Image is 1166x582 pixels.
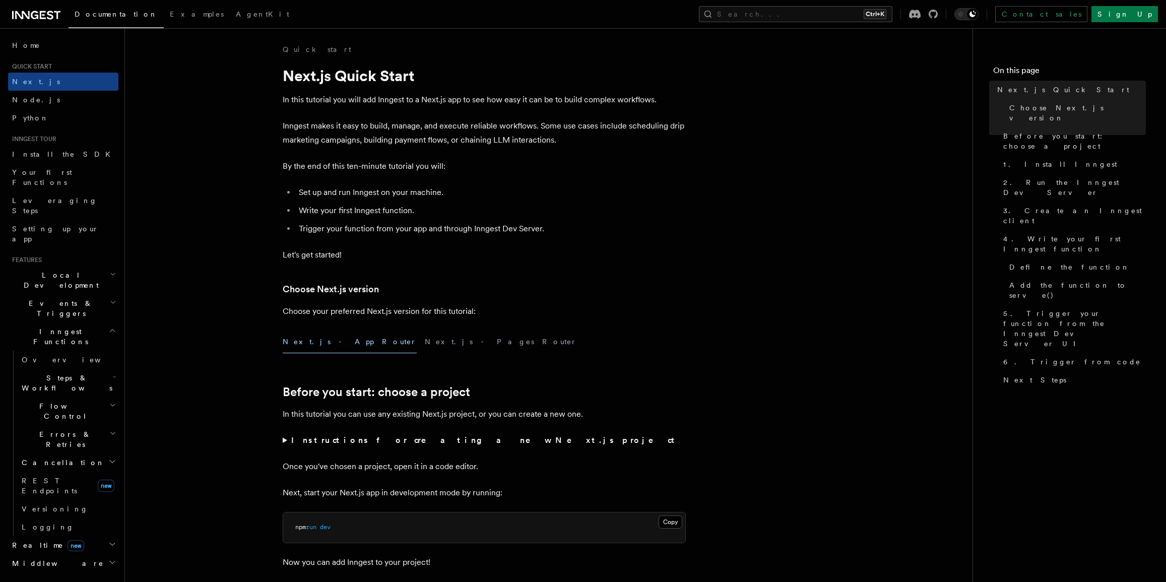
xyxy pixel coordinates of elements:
[8,163,118,191] a: Your first Functions
[296,222,686,236] li: Trigger your function from your app and through Inngest Dev Server.
[283,407,686,421] p: In this tutorial you can use any existing Next.js project, or you can create a new one.
[296,185,686,200] li: Set up and run Inngest on your machine.
[283,331,417,353] button: Next.js - App Router
[22,477,77,495] span: REST Endpoints
[8,351,118,536] div: Inngest Functions
[296,204,686,218] li: Write your first Inngest function.
[8,540,84,550] span: Realtime
[18,401,109,421] span: Flow Control
[8,73,118,91] a: Next.js
[8,536,118,554] button: Realtimenew
[306,524,316,531] span: run
[295,524,306,531] span: npm
[999,202,1146,230] a: 3. Create an Inngest client
[18,518,118,536] a: Logging
[22,356,125,364] span: Overview
[993,64,1146,81] h4: On this page
[1091,6,1158,22] a: Sign Up
[12,150,116,158] span: Install the SDK
[1003,357,1141,367] span: 6. Trigger from code
[999,155,1146,173] a: 1. Install Inngest
[1009,262,1130,272] span: Define the function
[283,282,379,296] a: Choose Next.js version
[283,304,686,318] p: Choose your preferred Next.js version for this tutorial:
[18,373,112,393] span: Steps & Workflows
[283,248,686,262] p: Let's get started!
[659,515,682,529] button: Copy
[999,304,1146,353] a: 5. Trigger your function from the Inngest Dev Server UI
[12,78,60,86] span: Next.js
[993,81,1146,99] a: Next.js Quick Start
[18,500,118,518] a: Versioning
[283,460,686,474] p: Once you've chosen a project, open it in a code editor.
[1003,159,1117,169] span: 1. Install Inngest
[170,10,224,18] span: Examples
[8,220,118,248] a: Setting up your app
[1005,276,1146,304] a: Add the function to serve()
[995,6,1087,22] a: Contact sales
[283,44,351,54] a: Quick start
[18,351,118,369] a: Overview
[999,230,1146,258] a: 4. Write your first Inngest function
[320,524,331,531] span: dev
[18,429,109,449] span: Errors & Retries
[8,145,118,163] a: Install the SDK
[1009,280,1146,300] span: Add the function to serve()
[18,397,118,425] button: Flow Control
[236,10,289,18] span: AgentKit
[997,85,1129,95] span: Next.js Quick Start
[8,256,42,264] span: Features
[18,472,118,500] a: REST Endpointsnew
[283,433,686,447] summary: Instructions for creating a new Next.js project
[1003,131,1146,151] span: Before you start: choose a project
[8,294,118,322] button: Events & Triggers
[8,36,118,54] a: Home
[8,322,118,351] button: Inngest Functions
[18,425,118,454] button: Errors & Retries
[8,266,118,294] button: Local Development
[22,523,74,531] span: Logging
[425,331,577,353] button: Next.js - Pages Router
[75,10,158,18] span: Documentation
[8,135,56,143] span: Inngest tour
[954,8,979,20] button: Toggle dark mode
[18,458,105,468] span: Cancellation
[12,168,72,186] span: Your first Functions
[699,6,892,22] button: Search...Ctrl+K
[283,93,686,107] p: In this tutorial you will add Inngest to a Next.js app to see how easy it can be to build complex...
[8,554,118,572] button: Middleware
[864,9,886,19] kbd: Ctrl+K
[22,505,88,513] span: Versioning
[283,385,470,399] a: Before you start: choose a project
[12,96,60,104] span: Node.js
[12,114,49,122] span: Python
[18,454,118,472] button: Cancellation
[164,3,230,27] a: Examples
[12,40,40,50] span: Home
[283,486,686,500] p: Next, start your Next.js app in development mode by running:
[8,62,52,71] span: Quick start
[283,555,686,569] p: Now you can add Inngest to your project!
[8,109,118,127] a: Python
[999,353,1146,371] a: 6. Trigger from code
[8,298,110,318] span: Events & Triggers
[999,371,1146,389] a: Next Steps
[68,540,84,551] span: new
[283,119,686,147] p: Inngest makes it easy to build, manage, and execute reliable workflows. Some use cases include sc...
[283,159,686,173] p: By the end of this ten-minute tutorial you will:
[8,327,109,347] span: Inngest Functions
[1005,258,1146,276] a: Define the function
[1003,206,1146,226] span: 3. Create an Inngest client
[69,3,164,28] a: Documentation
[8,270,110,290] span: Local Development
[98,480,114,492] span: new
[230,3,295,27] a: AgentKit
[1005,99,1146,127] a: Choose Next.js version
[1003,375,1066,385] span: Next Steps
[1003,234,1146,254] span: 4. Write your first Inngest function
[999,173,1146,202] a: 2. Run the Inngest Dev Server
[12,197,97,215] span: Leveraging Steps
[1009,103,1146,123] span: Choose Next.js version
[18,369,118,397] button: Steps & Workflows
[291,435,679,445] strong: Instructions for creating a new Next.js project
